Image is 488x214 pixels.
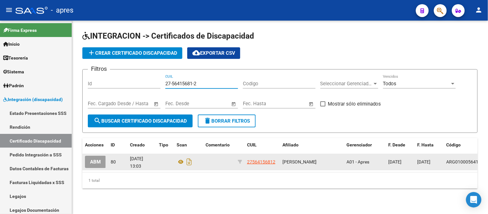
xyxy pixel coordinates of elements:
[88,64,110,73] h3: Filtros
[127,138,156,152] datatable-header-cell: Creado
[282,142,299,147] span: Afiliado
[111,159,116,164] span: 80
[389,142,406,147] span: F. Desde
[3,41,20,48] span: Inicio
[85,156,106,168] button: ABM
[328,100,381,108] span: Mostrar sólo eliminados
[185,157,193,167] i: Descargar documento
[94,118,187,124] span: Buscar Certificado Discapacidad
[282,159,317,164] span: [PERSON_NAME]
[3,54,28,61] span: Tesorería
[197,101,228,107] input: Fecha fin
[418,159,431,164] span: [DATE]
[111,142,115,147] span: ID
[82,138,108,152] datatable-header-cell: Acciones
[130,142,145,147] span: Creado
[82,32,254,41] span: INTEGRACION -> Certificados de Discapacidad
[82,172,478,189] div: 1 total
[88,101,114,107] input: Fecha inicio
[156,138,174,152] datatable-header-cell: Tipo
[192,49,200,57] mat-icon: cloud_download
[82,47,182,59] button: Crear Certificado Discapacidad
[88,115,193,127] button: Buscar Certificado Discapacidad
[120,101,151,107] input: Fecha fin
[389,159,402,164] span: [DATE]
[347,159,370,164] span: A01 - Apres
[230,100,238,108] button: Open calendar
[308,100,315,108] button: Open calendar
[204,117,211,125] mat-icon: delete
[466,192,482,208] div: Open Intercom Messenger
[3,96,63,103] span: Integración (discapacidad)
[159,142,168,147] span: Tipo
[90,159,101,165] span: ABM
[165,101,191,107] input: Fecha inicio
[130,156,143,169] span: [DATE] 13:03
[475,6,483,14] mat-icon: person
[153,100,160,108] button: Open calendar
[447,142,461,147] span: Código
[418,142,434,147] span: F. Hasta
[198,115,256,127] button: Borrar Filtros
[108,138,127,152] datatable-header-cell: ID
[206,142,230,147] span: Comentario
[87,50,177,56] span: Crear Certificado Discapacidad
[280,138,344,152] datatable-header-cell: Afiliado
[192,50,235,56] span: Exportar CSV
[87,49,95,57] mat-icon: add
[247,142,257,147] span: CUIL
[243,101,269,107] input: Fecha inicio
[415,138,444,152] datatable-header-cell: F. Hasta
[383,81,397,87] span: Todos
[247,159,275,164] span: 27564156812
[204,118,250,124] span: Borrar Filtros
[203,138,235,152] datatable-header-cell: Comentario
[244,138,280,152] datatable-header-cell: CUIL
[3,82,24,89] span: Padrón
[3,68,24,75] span: Sistema
[85,142,104,147] span: Acciones
[174,138,203,152] datatable-header-cell: Scan
[320,81,373,87] span: Seleccionar Gerenciador
[187,47,240,59] button: Exportar CSV
[344,138,386,152] datatable-header-cell: Gerenciador
[275,101,306,107] input: Fecha fin
[386,138,415,152] datatable-header-cell: F. Desde
[94,117,101,125] mat-icon: search
[51,3,73,17] span: - apres
[347,142,372,147] span: Gerenciador
[5,6,13,14] mat-icon: menu
[177,142,187,147] span: Scan
[3,27,37,34] span: Firma Express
